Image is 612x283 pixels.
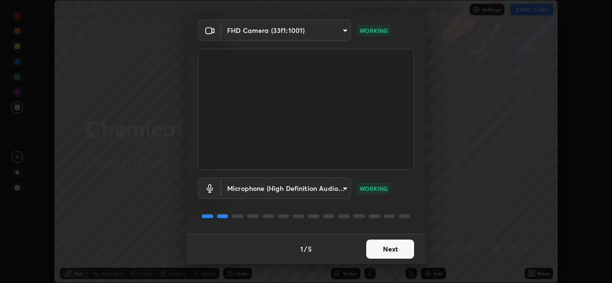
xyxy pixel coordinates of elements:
h4: 1 [300,244,303,254]
h4: / [304,244,307,254]
p: WORKING [360,26,388,35]
div: FHD Camera (33f1:1001) [221,178,351,199]
p: WORKING [360,184,388,193]
button: Next [366,240,414,259]
h4: 5 [308,244,312,254]
div: FHD Camera (33f1:1001) [221,20,351,41]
